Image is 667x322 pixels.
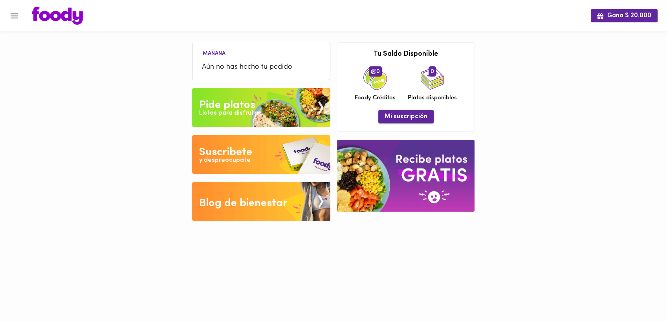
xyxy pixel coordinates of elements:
[363,66,387,90] img: credits-package.png
[621,276,659,314] iframe: Messagebird Livechat Widget
[199,156,251,165] div: y despreocupate
[199,97,255,113] div: Pide platos
[355,94,396,102] span: Foody Créditos
[192,88,330,127] img: Pide un Platos
[199,196,288,211] div: Blog de bienestar
[343,51,469,59] h3: Tu Saldo Disponible
[199,109,260,118] div: Listos para disfrutar
[5,6,24,26] button: Menu
[369,66,382,77] span: 0
[337,140,475,212] img: referral-banner.png
[371,69,376,74] img: foody-creditos.png
[378,110,434,123] button: Mi suscripción
[597,12,651,20] span: Gana $ 20.000
[32,7,83,25] img: logo.png
[408,94,457,102] span: Platos disponibles
[420,66,444,90] img: icon_dishes.png
[199,145,252,160] div: Suscribete
[196,49,232,57] li: Mañana
[192,135,330,174] img: Disfruta bajar de peso
[202,62,321,73] span: Aún no has hecho tu pedido
[385,113,427,121] span: Mi suscripción
[429,66,436,77] span: 0
[591,9,658,22] button: Gana $ 20.000
[192,182,330,221] img: Blog de bienestar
